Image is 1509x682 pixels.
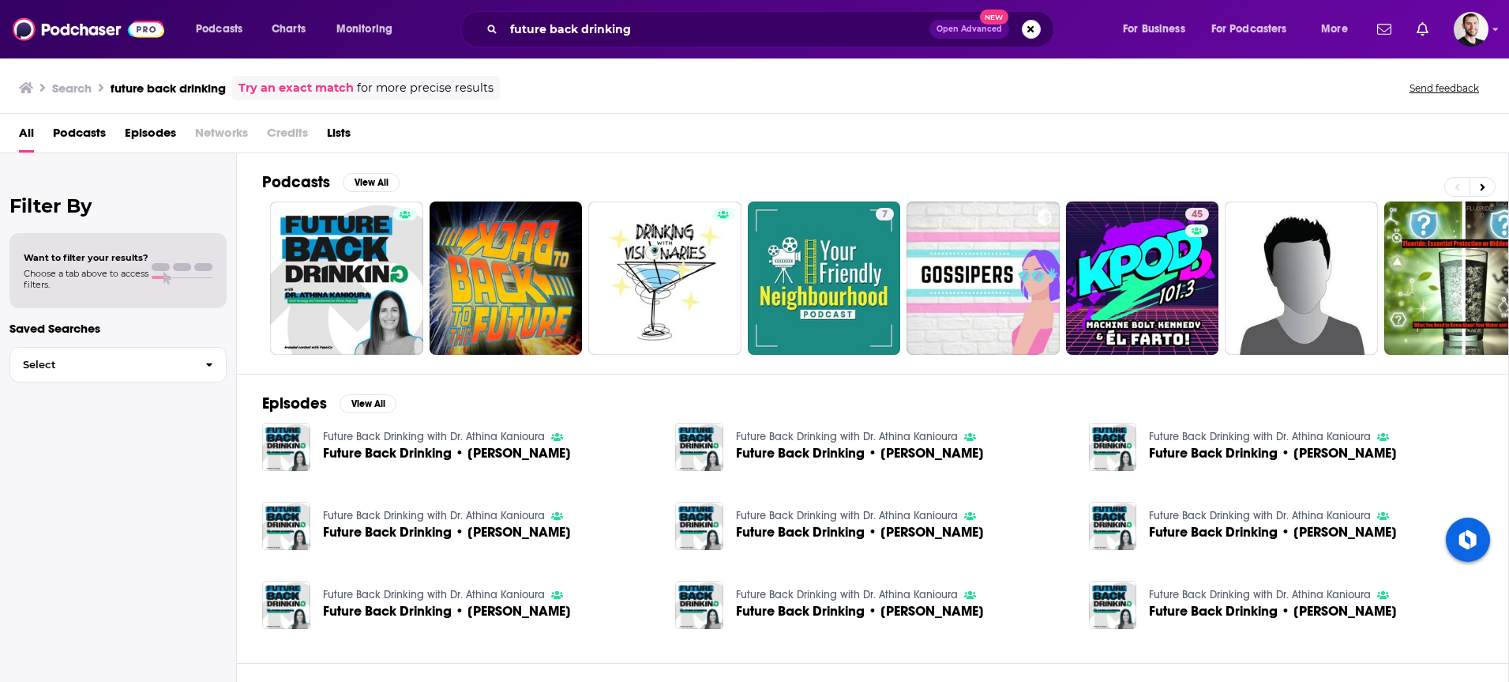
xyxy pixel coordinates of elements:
h2: Filter By [9,194,227,217]
span: More [1321,18,1348,40]
span: Future Back Drinking • [PERSON_NAME] [1149,526,1397,539]
a: Future Back Drinking with Dr. Athina Kanioura [323,588,545,601]
a: Future Back Drinking • Becky Frankiewicz [1149,447,1397,460]
span: Networks [195,120,248,153]
img: Future Back Drinking • Becky Frankiewicz [1089,423,1137,471]
a: Future Back Drinking with Dr. Athina Kanioura [736,430,958,443]
span: Want to filter your results? [24,252,148,263]
button: Select [9,347,227,382]
img: Future Back Drinking • Marc Benioff [1089,502,1137,550]
button: View All [343,173,400,192]
span: Monitoring [336,18,392,40]
span: Future Back Drinking • [PERSON_NAME] [736,447,984,460]
button: Open AdvancedNew [929,20,1009,39]
button: View All [340,394,396,413]
a: Future Back Drinking • Deb Cupp [736,447,984,460]
a: 45 [1066,202,1219,355]
button: Send feedback [1405,81,1484,95]
button: open menu [1310,17,1368,42]
span: Future Back Drinking • [PERSON_NAME] [736,526,984,539]
h3: Search [52,81,92,96]
a: All [19,120,34,153]
button: Show profile menu [1454,12,1488,47]
h3: future back drinking [111,81,226,96]
img: Future Back Drinking • Dr. Sree Chaguturu [675,581,723,629]
img: Future Back Drinking • Deb Cupp [675,423,723,471]
button: open menu [185,17,263,42]
a: 7 [748,202,901,355]
a: Future Back Drinking • Marc Benioff [1149,526,1397,539]
span: Future Back Drinking • [PERSON_NAME] [1149,447,1397,460]
button: open menu [1112,17,1205,42]
h2: Podcasts [262,172,330,192]
span: Future Back Drinking • [PERSON_NAME] [323,447,571,460]
a: Future Back Drinking • Vilas Dhar [323,526,571,539]
a: Future Back Drinking with Dr. Athina Kanioura [1149,509,1371,522]
a: Podcasts [53,120,106,153]
span: Podcasts [196,18,242,40]
h2: Episodes [262,394,327,413]
img: Future Back Drinking • Roland Busch [675,502,723,550]
span: 7 [882,207,888,223]
input: Search podcasts, credits, & more... [504,17,929,42]
a: Future Back Drinking • Arvind Krishna [1149,605,1397,618]
a: Future Back Drinking with Dr. Athina Kanioura [1149,588,1371,601]
a: Try an exact match [238,79,354,97]
img: Future Back Drinking • Panos Madamopoulos-Moraris [262,581,310,629]
img: User Profile [1454,12,1488,47]
span: Logged in as jaheld24 [1454,12,1488,47]
a: Show notifications dropdown [1371,16,1398,43]
span: for more precise results [357,79,494,97]
a: Future Back Drinking with Dr. Athina Kanioura [736,509,958,522]
a: Charts [261,17,315,42]
button: open menu [325,17,413,42]
a: Future Back Drinking with Dr. Athina Kanioura [323,509,545,522]
button: open menu [1201,17,1310,42]
a: 45 [1185,208,1209,220]
img: Future Back Drinking • Vilas Dhar [262,502,310,550]
img: Future Back Drinking • Arvind Krishna [1089,581,1137,629]
span: Future Back Drinking • [PERSON_NAME] [323,605,571,618]
a: Future Back Drinking with Dr. Athina Kanioura [1149,430,1371,443]
span: Select [10,360,193,370]
a: Future Back Drinking • Dr. Sree Chaguturu [736,605,984,618]
span: Charts [272,18,306,40]
span: Credits [267,120,308,153]
span: For Podcasters [1211,18,1287,40]
a: PodcastsView All [262,172,400,192]
div: Search podcasts, credits, & more... [475,11,1069,47]
img: Podchaser - Follow, Share and Rate Podcasts [13,14,164,44]
img: Future Back Drinking • Sowmyanarayan Sampath [262,423,310,471]
a: Episodes [125,120,176,153]
a: Future Back Drinking • Roland Busch [736,526,984,539]
a: EpisodesView All [262,394,396,413]
p: Saved Searches [9,321,227,336]
a: Future Back Drinking • Sowmyanarayan Sampath [323,447,571,460]
span: 45 [1192,207,1203,223]
a: Show notifications dropdown [1410,16,1435,43]
span: Future Back Drinking • [PERSON_NAME] [736,605,984,618]
span: Future Back Drinking • [PERSON_NAME] [323,526,571,539]
span: Future Back Drinking • [PERSON_NAME] [1149,605,1397,618]
span: Open Advanced [937,25,1002,33]
span: Choose a tab above to access filters. [24,268,148,290]
a: 7 [876,208,894,220]
a: Future Back Drinking with Dr. Athina Kanioura [323,430,545,443]
span: For Business [1123,18,1185,40]
a: Lists [327,120,351,153]
a: Future Back Drinking with Dr. Athina Kanioura [736,588,958,601]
